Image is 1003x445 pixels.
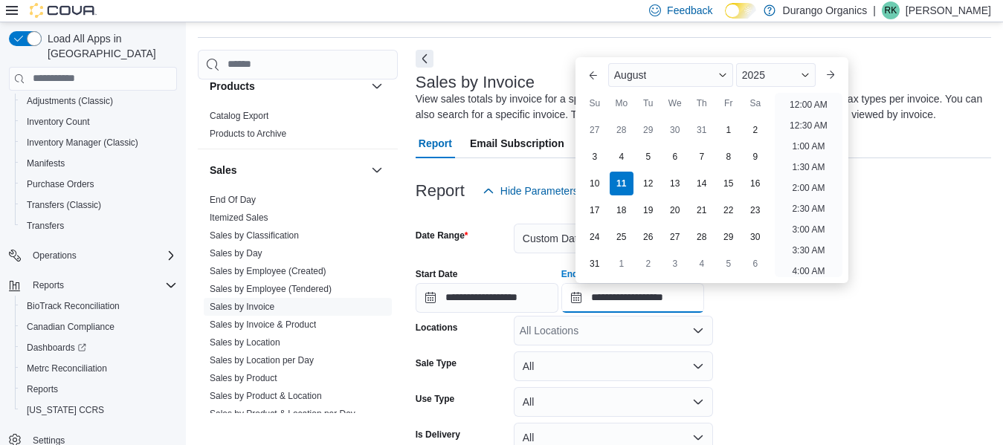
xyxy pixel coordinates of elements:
[786,221,831,238] li: 3:00 AM
[690,252,714,276] div: day-4
[15,358,183,379] button: Metrc Reconciliation
[21,196,107,214] a: Transfers (Classic)
[819,63,842,87] button: Next month
[470,129,564,158] span: Email Subscription
[27,199,101,211] span: Transfers (Classic)
[610,91,633,115] div: Mo
[210,284,332,294] a: Sales by Employee (Tendered)
[873,1,876,19] p: |
[742,69,765,81] span: 2025
[21,339,92,357] a: Dashboards
[21,401,110,419] a: [US_STATE] CCRS
[27,157,65,169] span: Manifests
[27,95,113,107] span: Adjustments (Classic)
[210,212,268,223] a: Itemized Sales
[15,111,183,132] button: Inventory Count
[27,247,83,264] button: Operations
[27,276,70,294] button: Reports
[27,383,58,395] span: Reports
[210,301,274,313] span: Sales by Invoice
[885,1,897,19] span: RK
[636,198,660,222] div: day-19
[786,158,831,176] li: 1:30 AM
[27,178,94,190] span: Purchase Orders
[33,250,77,262] span: Operations
[21,134,144,152] a: Inventory Manager (Classic)
[583,91,607,115] div: Su
[636,172,660,195] div: day-12
[583,252,607,276] div: day-31
[210,212,268,224] span: Itemized Sales
[416,182,465,200] h3: Report
[210,163,365,178] button: Sales
[690,198,714,222] div: day-21
[27,342,86,354] span: Dashboards
[210,409,355,419] a: Sales by Product & Location per Day
[717,118,741,142] div: day-1
[210,248,262,259] a: Sales by Day
[663,145,687,169] div: day-6
[663,172,687,195] div: day-13
[744,172,767,195] div: day-16
[583,172,607,195] div: day-10
[210,390,322,402] span: Sales by Product & Location
[21,297,126,315] a: BioTrack Reconciliation
[21,134,177,152] span: Inventory Manager (Classic)
[15,174,183,195] button: Purchase Orders
[610,145,633,169] div: day-4
[416,91,984,123] div: View sales totals by invoice for a specified date range. Details include payment methods and tax ...
[210,194,256,206] span: End Of Day
[744,225,767,249] div: day-30
[15,215,183,236] button: Transfers
[500,183,578,198] span: Hide Parameters
[784,117,833,134] li: 12:30 AM
[608,63,733,87] div: Button. Open the month selector. August is currently selected.
[663,198,687,222] div: day-20
[21,360,177,377] span: Metrc Reconciliation
[581,63,605,87] button: Previous Month
[21,113,177,131] span: Inventory Count
[15,400,183,420] button: [US_STATE] CCRS
[21,155,71,172] a: Manifests
[744,118,767,142] div: day-2
[667,3,712,18] span: Feedback
[610,118,633,142] div: day-28
[610,198,633,222] div: day-18
[416,50,433,68] button: Next
[27,116,90,128] span: Inventory Count
[21,175,100,193] a: Purchase Orders
[27,300,120,312] span: BioTrack Reconciliation
[906,1,991,19] p: [PERSON_NAME]
[583,145,607,169] div: day-3
[21,380,177,398] span: Reports
[15,379,183,400] button: Reports
[21,318,177,336] span: Canadian Compliance
[416,393,454,405] label: Use Type
[690,91,714,115] div: Th
[636,225,660,249] div: day-26
[610,252,633,276] div: day-1
[210,129,286,139] a: Products to Archive
[663,225,687,249] div: day-27
[477,176,584,206] button: Hide Parameters
[210,265,326,277] span: Sales by Employee (Created)
[210,111,268,121] a: Catalog Export
[210,372,277,384] span: Sales by Product
[583,225,607,249] div: day-24
[21,175,177,193] span: Purchase Orders
[210,408,355,420] span: Sales by Product & Location per Day
[21,297,177,315] span: BioTrack Reconciliation
[210,266,326,276] a: Sales by Employee (Created)
[27,247,177,264] span: Operations
[416,74,535,91] h3: Sales by Invoice
[636,252,660,276] div: day-2
[21,380,64,398] a: Reports
[210,302,274,312] a: Sales by Invoice
[21,196,177,214] span: Transfers (Classic)
[368,161,386,179] button: Sales
[690,172,714,195] div: day-14
[614,69,647,81] span: August
[514,351,713,381] button: All
[210,163,237,178] h3: Sales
